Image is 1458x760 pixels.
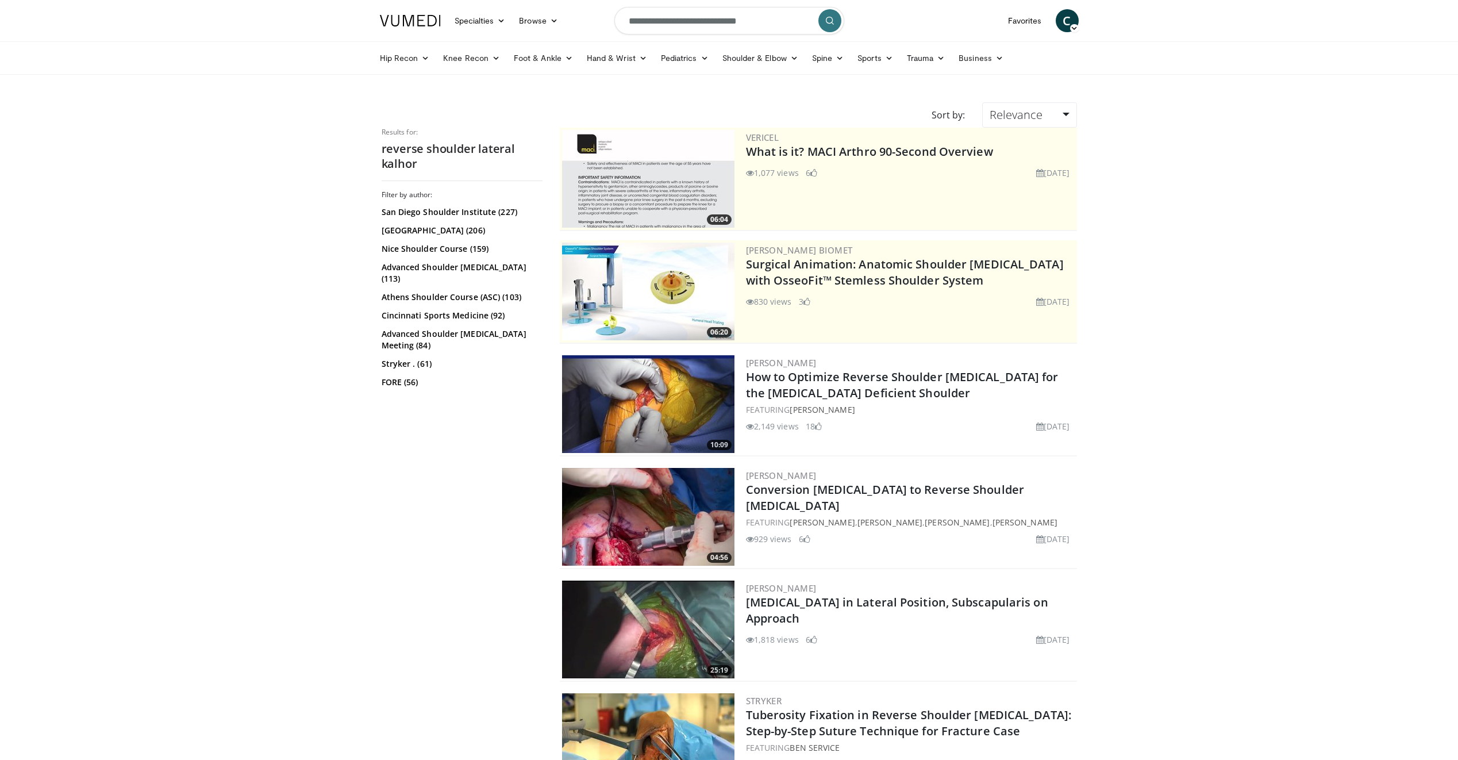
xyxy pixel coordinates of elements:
a: Cincinnati Sports Medicine (92) [382,310,540,321]
a: Relevance [982,102,1076,128]
li: [DATE] [1036,634,1070,646]
a: Nice Shoulder Course (159) [382,243,540,255]
div: FEATURING , , , [746,516,1075,528]
a: Shoulder & Elbow [715,47,805,70]
li: 830 views [746,295,792,308]
a: Trauma [900,47,952,70]
a: Vericel [746,132,779,143]
a: 06:20 [562,243,734,340]
li: 3 [799,295,810,308]
a: Advanced Shoulder [MEDICAL_DATA] (113) [382,262,540,285]
a: Conversion [MEDICAL_DATA] to Reverse Shoulder [MEDICAL_DATA] [746,482,1025,513]
a: Stryker [746,695,782,707]
a: Foot & Ankle [507,47,580,70]
a: [PERSON_NAME] [857,517,922,528]
h2: reverse shoulder lateral kalhor [382,141,543,171]
img: d84aa8c7-537e-4bdf-acf1-23c7ca74a4c4.300x170_q85_crop-smart_upscale.jpg [562,355,734,453]
a: [MEDICAL_DATA] in Lateral Position, Subscapularis on Approach [746,594,1048,626]
a: How to Optimize Reverse Shoulder [MEDICAL_DATA] for the [MEDICAL_DATA] Deficient Shoulder [746,369,1059,401]
li: 1,077 views [746,167,799,179]
a: Tuberosity Fixation in Reverse Shoulder [MEDICAL_DATA]: Step-by-Step Suture Technique for Fractur... [746,707,1072,739]
span: 04:56 [707,552,732,563]
a: Surgical Animation: Anatomic Shoulder [MEDICAL_DATA] with OsseoFit™ Stemless Shoulder System [746,256,1064,288]
a: Spine [805,47,851,70]
span: 25:19 [707,665,732,675]
a: 04:56 [562,468,734,566]
li: 18 [806,420,822,432]
div: FEATURING [746,742,1075,754]
li: [DATE] [1036,420,1070,432]
img: 2da66ee4-43aa-4c3f-8e1e-20a86f72ebd5.300x170_q85_crop-smart_upscale.jpg [562,581,734,678]
li: 1,818 views [746,634,799,646]
a: Hip Recon [373,47,437,70]
img: 84e7f812-2061-4fff-86f6-cdff29f66ef4.300x170_q85_crop-smart_upscale.jpg [562,243,734,340]
a: FORE (56) [382,377,540,388]
img: VuMedi Logo [380,15,441,26]
a: Pediatrics [654,47,715,70]
li: 6 [806,167,817,179]
a: What is it? MACI Arthro 90-Second Overview [746,144,993,159]
a: Business [952,47,1010,70]
h3: Filter by author: [382,190,543,199]
div: Sort by: [923,102,974,128]
img: aa6cc8ed-3dbf-4b6a-8d82-4a06f68b6688.300x170_q85_crop-smart_upscale.jpg [562,130,734,228]
a: Browse [512,9,565,32]
a: [PERSON_NAME] [992,517,1057,528]
a: Athens Shoulder Course (ASC) (103) [382,291,540,303]
li: 6 [799,533,810,545]
li: 2,149 views [746,420,799,432]
li: [DATE] [1036,167,1070,179]
a: San Diego Shoulder Institute (227) [382,206,540,218]
a: [PERSON_NAME] [746,470,817,481]
a: [PERSON_NAME] [746,357,817,369]
li: 6 [806,634,817,646]
span: 10:09 [707,440,732,450]
div: FEATURING [746,404,1075,416]
li: 929 views [746,533,792,545]
a: [PERSON_NAME] Biomet [746,244,853,256]
a: Hand & Wrist [580,47,654,70]
input: Search topics, interventions [614,7,844,34]
img: 9a80d8db-3505-4387-b959-56739587243e.300x170_q85_crop-smart_upscale.jpg [562,468,734,566]
a: 06:04 [562,130,734,228]
span: 06:04 [707,214,732,225]
a: Stryker . (61) [382,358,540,370]
a: [PERSON_NAME] [746,582,817,594]
li: [DATE] [1036,295,1070,308]
a: [GEOGRAPHIC_DATA] (206) [382,225,540,236]
a: [PERSON_NAME] [925,517,990,528]
a: Advanced Shoulder [MEDICAL_DATA] Meeting (84) [382,328,540,351]
a: Sports [851,47,900,70]
a: Specialties [448,9,513,32]
a: Ben Service [790,742,840,753]
span: 06:20 [707,327,732,337]
p: Results for: [382,128,543,137]
a: Knee Recon [436,47,507,70]
a: [PERSON_NAME] [790,404,855,415]
a: 10:09 [562,355,734,453]
a: 25:19 [562,581,734,678]
a: C [1056,9,1079,32]
li: [DATE] [1036,533,1070,545]
a: Favorites [1001,9,1049,32]
span: Relevance [990,107,1042,122]
a: [PERSON_NAME] [790,517,855,528]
